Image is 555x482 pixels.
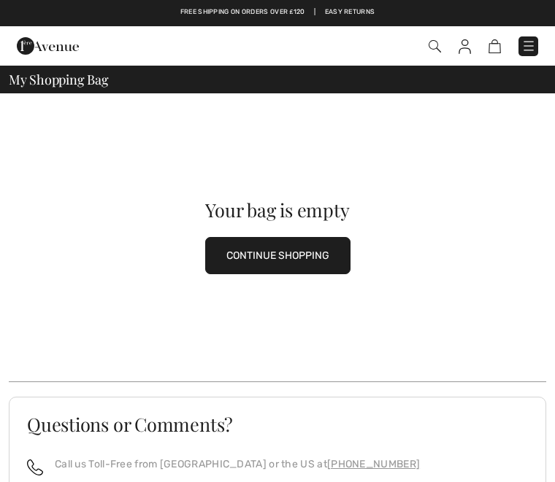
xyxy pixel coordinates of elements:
button: CONTINUE SHOPPING [205,237,351,274]
img: Menu [521,39,536,53]
p: Call us Toll-Free from [GEOGRAPHIC_DATA] or the US at [55,456,420,472]
h3: Questions or Comments? [27,415,528,433]
span: | [314,7,315,18]
img: Search [429,40,441,53]
img: My Info [459,39,471,54]
img: call [27,459,43,475]
span: My Shopping Bag [9,73,109,86]
div: Your bag is empty [36,201,519,219]
img: 1ère Avenue [17,31,79,61]
a: [PHONE_NUMBER] [327,458,420,470]
a: 1ère Avenue [17,39,79,52]
img: Shopping Bag [489,39,501,53]
a: Free shipping on orders over ₤120 [180,7,305,18]
a: Easy Returns [325,7,375,18]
